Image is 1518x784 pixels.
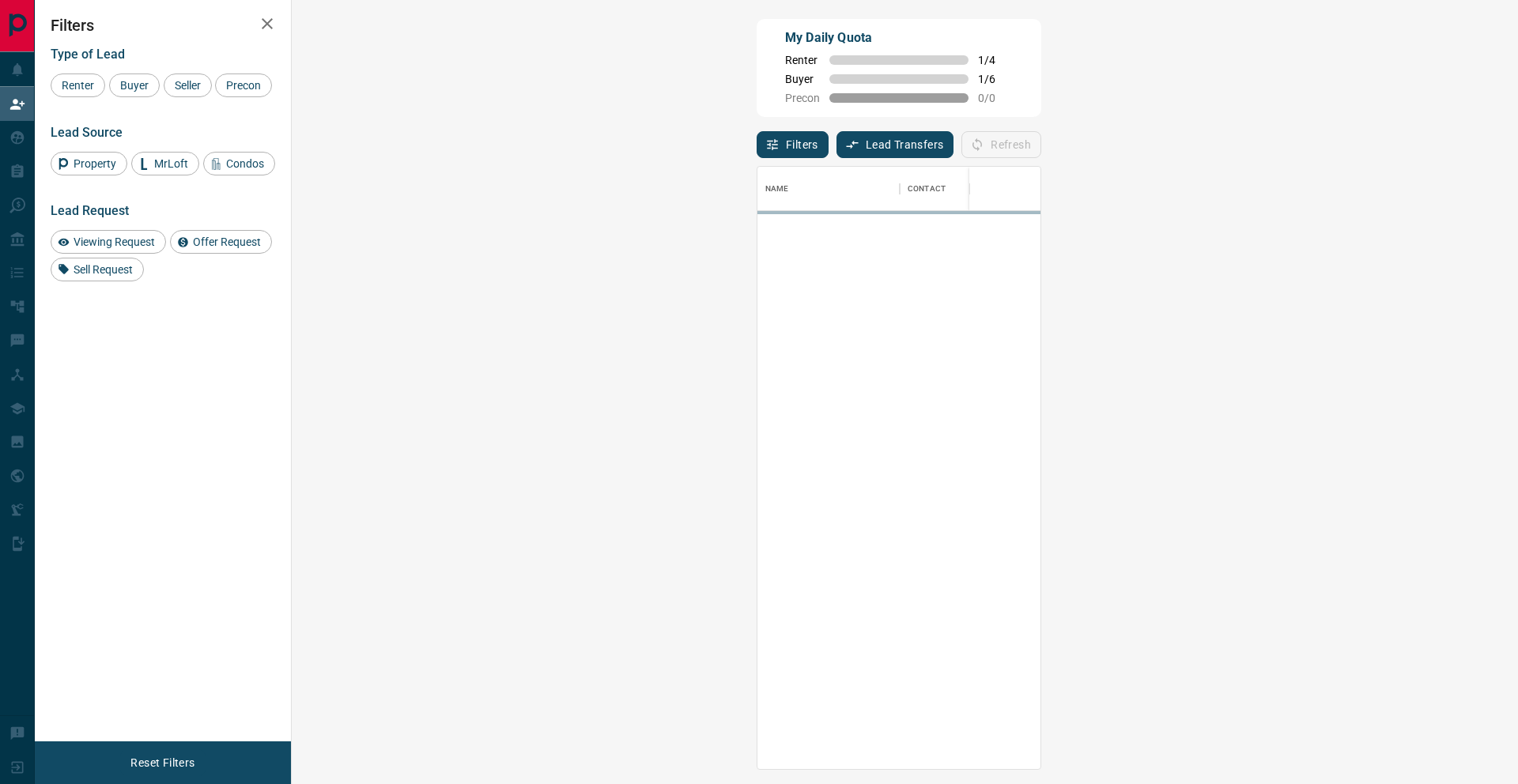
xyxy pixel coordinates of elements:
[785,73,820,85] span: Buyer
[785,54,820,66] span: Renter
[170,230,272,254] div: Offer Request
[51,125,123,140] span: Lead Source
[68,263,138,276] span: Sell Request
[978,54,1013,66] span: 1 / 4
[978,92,1013,104] span: 0 / 0
[908,167,946,211] div: Contact
[115,79,154,92] span: Buyer
[68,157,122,170] span: Property
[51,73,105,97] div: Renter
[203,152,275,175] div: Condos
[68,236,160,248] span: Viewing Request
[51,47,125,62] span: Type of Lead
[149,157,194,170] span: MrLoft
[56,79,100,92] span: Renter
[215,73,272,97] div: Precon
[164,73,212,97] div: Seller
[978,73,1013,85] span: 1 / 6
[836,131,954,158] button: Lead Transfers
[51,152,127,175] div: Property
[51,16,275,35] h2: Filters
[221,157,270,170] span: Condos
[785,92,820,104] span: Precon
[109,73,160,97] div: Buyer
[51,203,129,218] span: Lead Request
[757,167,900,211] div: Name
[169,79,206,92] span: Seller
[900,167,1026,211] div: Contact
[785,28,1013,47] p: My Daily Quota
[51,230,166,254] div: Viewing Request
[131,152,199,175] div: MrLoft
[187,236,266,248] span: Offer Request
[120,749,205,776] button: Reset Filters
[221,79,266,92] span: Precon
[765,167,789,211] div: Name
[51,258,144,281] div: Sell Request
[757,131,829,158] button: Filters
